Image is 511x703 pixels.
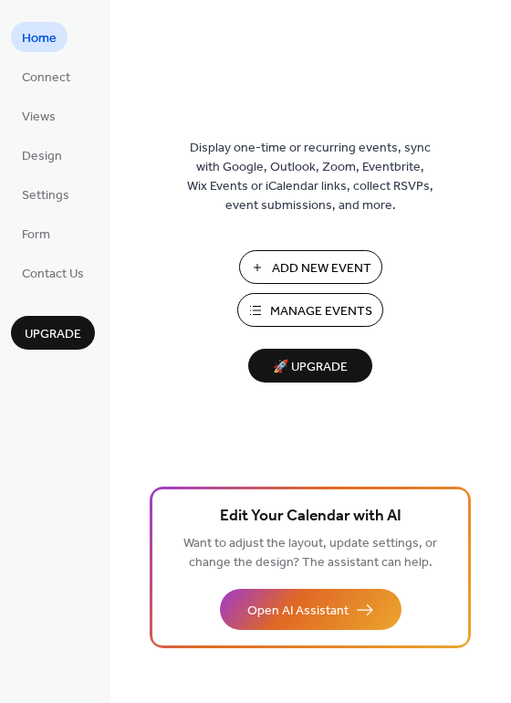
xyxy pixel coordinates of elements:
[22,186,69,205] span: Settings
[11,257,95,288] a: Contact Us
[25,325,81,344] span: Upgrade
[187,139,433,215] span: Display one-time or recurring events, sync with Google, Outlook, Zoom, Eventbrite, Wix Events or ...
[237,293,383,327] button: Manage Events
[22,147,62,166] span: Design
[22,29,57,48] span: Home
[11,22,68,52] a: Home
[220,589,401,630] button: Open AI Assistant
[11,100,67,131] a: Views
[11,218,61,248] a: Form
[22,226,50,245] span: Form
[11,316,95,350] button: Upgrade
[11,61,81,91] a: Connect
[270,302,372,321] span: Manage Events
[183,531,437,575] span: Want to adjust the layout, update settings, or change the design? The assistant can help.
[239,250,382,284] button: Add New Event
[22,68,70,88] span: Connect
[272,259,371,278] span: Add New Event
[259,355,361,380] span: 🚀 Upgrade
[247,602,349,621] span: Open AI Assistant
[220,504,401,530] span: Edit Your Calendar with AI
[11,140,73,170] a: Design
[11,179,80,209] a: Settings
[22,265,84,284] span: Contact Us
[22,108,56,127] span: Views
[248,349,372,383] button: 🚀 Upgrade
